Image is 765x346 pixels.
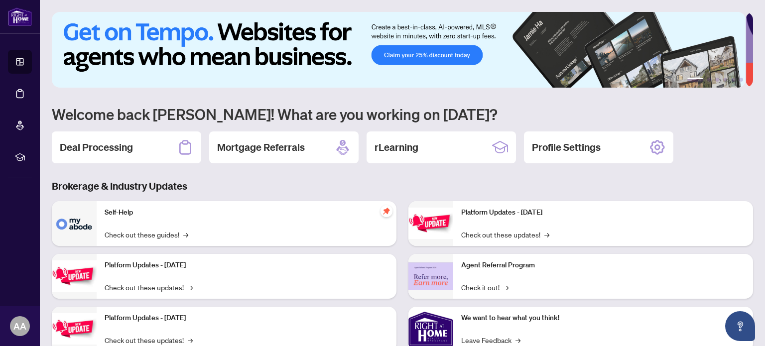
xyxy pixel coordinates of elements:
p: We want to hear what you think! [461,313,745,324]
p: Self-Help [105,207,388,218]
img: Slide 0 [52,12,746,88]
a: Check out these updates!→ [105,282,193,293]
img: Platform Updates - September 16, 2025 [52,260,97,292]
span: → [183,229,188,240]
a: Check out these updates!→ [105,335,193,346]
h2: Deal Processing [60,140,133,154]
img: Agent Referral Program [408,262,453,290]
span: → [544,229,549,240]
button: 2 [707,78,711,82]
img: Platform Updates - July 21, 2025 [52,313,97,345]
button: 6 [739,78,743,82]
h2: Profile Settings [532,140,601,154]
img: Self-Help [52,201,97,246]
img: Platform Updates - June 23, 2025 [408,208,453,239]
h3: Brokerage & Industry Updates [52,179,753,193]
a: Check out these updates!→ [461,229,549,240]
h2: rLearning [375,140,418,154]
span: → [504,282,509,293]
button: 5 [731,78,735,82]
span: pushpin [381,205,392,217]
img: logo [8,7,32,26]
button: Open asap [725,311,755,341]
button: 1 [687,78,703,82]
span: AA [13,319,26,333]
h1: Welcome back [PERSON_NAME]! What are you working on [DATE]? [52,105,753,123]
p: Agent Referral Program [461,260,745,271]
p: Platform Updates - [DATE] [461,207,745,218]
span: → [515,335,520,346]
button: 4 [723,78,727,82]
span: → [188,335,193,346]
button: 3 [715,78,719,82]
h2: Mortgage Referrals [217,140,305,154]
p: Platform Updates - [DATE] [105,313,388,324]
span: → [188,282,193,293]
p: Platform Updates - [DATE] [105,260,388,271]
a: Check out these guides!→ [105,229,188,240]
a: Leave Feedback→ [461,335,520,346]
a: Check it out!→ [461,282,509,293]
